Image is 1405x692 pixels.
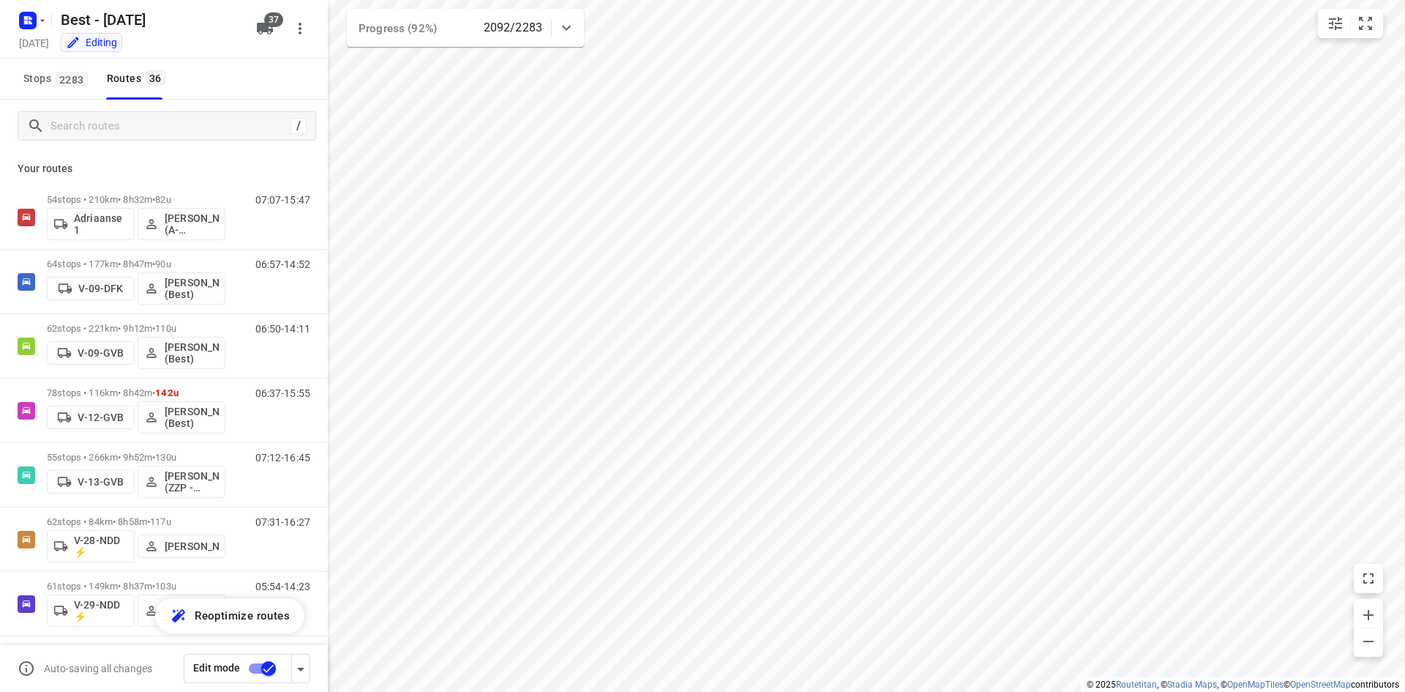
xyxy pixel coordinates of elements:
button: [PERSON_NAME] (Best) [138,595,225,627]
button: [PERSON_NAME] (A-flexibleservice - Best - ZZP) [138,208,225,240]
p: 78 stops • 116km • 8h42m [47,387,225,398]
p: 06:50-14:11 [255,323,310,335]
p: 61 stops • 149km • 8h37m [47,581,225,592]
p: 07:31-16:27 [255,516,310,528]
div: Progress (92%)2092/2283 [347,9,584,47]
span: 90u [155,258,171,269]
button: V-09-DFK [47,277,135,300]
button: More [285,14,315,43]
p: 2092/2283 [484,19,542,37]
a: OpenMapTiles [1227,680,1284,690]
span: Progress (92%) [359,22,437,35]
p: [PERSON_NAME] (Best) [165,406,219,429]
span: Edit mode [193,662,240,674]
p: 05:54-14:23 [255,581,310,592]
li: © 2025 , © , © © contributors [1087,680,1399,690]
button: [PERSON_NAME] (ZZP - Best) [138,466,225,498]
button: [PERSON_NAME] [138,535,225,558]
button: V-28-NDD ⚡ [47,530,135,562]
button: 37 [250,14,280,43]
span: • [152,387,155,398]
span: 110u [155,323,176,334]
p: 62 stops • 84km • 8h58m [47,516,225,527]
div: You are currently in edit mode. [66,35,117,50]
button: V-12-GVB [47,406,135,429]
span: 103u [155,581,176,592]
span: 82u [155,194,171,205]
div: Driver app settings [292,659,310,677]
span: 117u [150,516,171,527]
button: Adriaanse 1 [47,208,135,240]
div: Routes [107,70,170,88]
p: 06:37-15:55 [255,387,310,399]
span: 2283 [56,72,88,86]
p: [PERSON_NAME] (Best) [165,599,219,622]
p: V-09-DFK [78,283,123,294]
span: 142u [155,387,179,398]
button: V-09-GVB [47,341,135,365]
button: [PERSON_NAME] (Best) [138,401,225,434]
p: 07:07-15:47 [255,194,310,206]
span: • [152,258,155,269]
p: 55 stops • 266km • 9h52m [47,452,225,463]
div: small contained button group [1318,9,1383,38]
a: Stadia Maps [1167,680,1217,690]
button: V-13-GVB [47,470,135,494]
p: [PERSON_NAME] (ZZP - Best) [165,470,219,494]
a: OpenStreetMap [1290,680,1351,690]
span: • [152,581,155,592]
p: 06:57-14:52 [255,258,310,270]
p: [PERSON_NAME] [165,540,219,552]
p: Adriaanse 1 [74,212,128,236]
button: [PERSON_NAME] (Best) [138,337,225,369]
a: Routetitan [1116,680,1157,690]
button: V-29-NDD ⚡ [47,595,135,627]
h5: Rename [55,8,244,31]
span: • [152,194,155,205]
h5: Project date [13,34,55,51]
p: [PERSON_NAME] (Best) [165,341,219,365]
p: V-28-NDD ⚡ [74,535,128,558]
span: • [152,452,155,463]
p: V-09-GVB [78,347,124,359]
p: V-13-GVB [78,476,124,488]
button: Map settings [1321,9,1350,38]
input: Search routes [50,115,291,138]
p: [PERSON_NAME] (A-flexibleservice - Best - ZZP) [165,212,219,236]
span: 36 [146,70,165,85]
p: V-12-GVB [78,412,124,423]
p: V-29-NDD ⚡ [74,599,128,622]
button: Reoptimize routes [155,598,304,633]
p: 54 stops • 210km • 8h32m [47,194,225,205]
p: 64 stops • 177km • 8h47m [47,258,225,269]
p: Auto-saving all changes [44,663,152,674]
div: / [291,118,307,134]
span: 37 [264,12,283,27]
span: Reoptimize routes [195,606,290,625]
p: 07:12-16:45 [255,452,310,464]
p: Your routes [18,161,310,176]
span: • [147,516,150,527]
span: Stops [23,70,92,88]
button: Fit zoom [1351,9,1380,38]
span: 130u [155,452,176,463]
button: [PERSON_NAME] (Best) [138,272,225,305]
p: [PERSON_NAME] (Best) [165,277,219,300]
p: 62 stops • 221km • 9h12m [47,323,225,334]
span: • [152,323,155,334]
